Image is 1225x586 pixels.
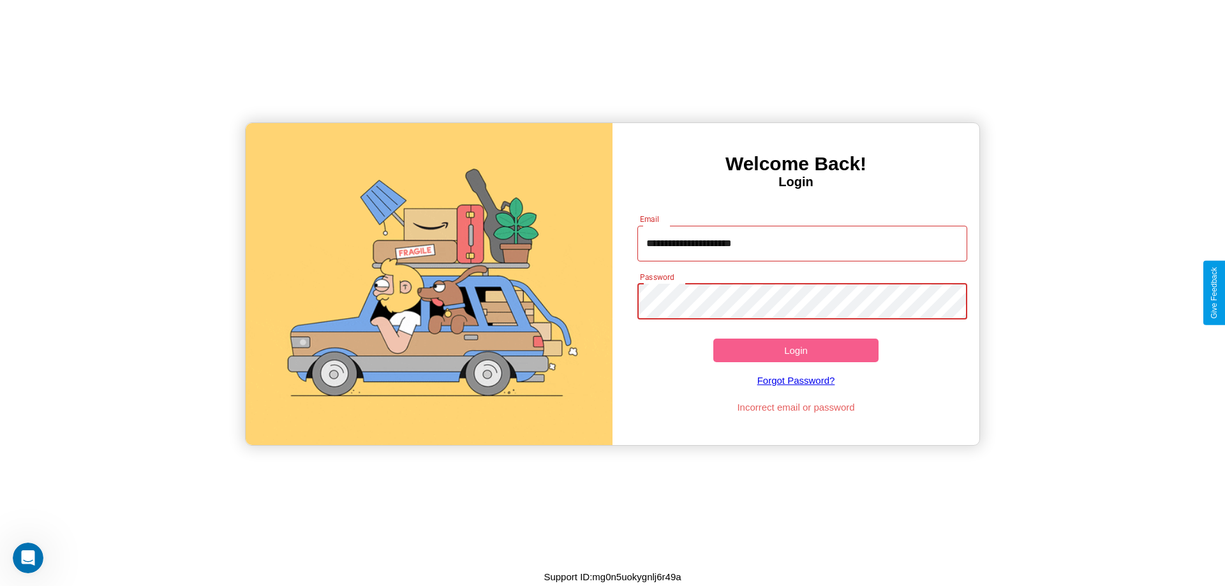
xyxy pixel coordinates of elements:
p: Support ID: mg0n5uokygnlj6r49a [544,568,681,585]
label: Email [640,214,660,224]
p: Incorrect email or password [631,399,961,416]
h4: Login [612,175,979,189]
div: Give Feedback [1210,267,1219,319]
label: Password [640,272,674,282]
a: Forgot Password? [631,362,961,399]
button: Login [713,339,879,362]
h3: Welcome Back! [612,153,979,175]
iframe: Intercom live chat [13,543,43,573]
img: gif [246,123,612,445]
